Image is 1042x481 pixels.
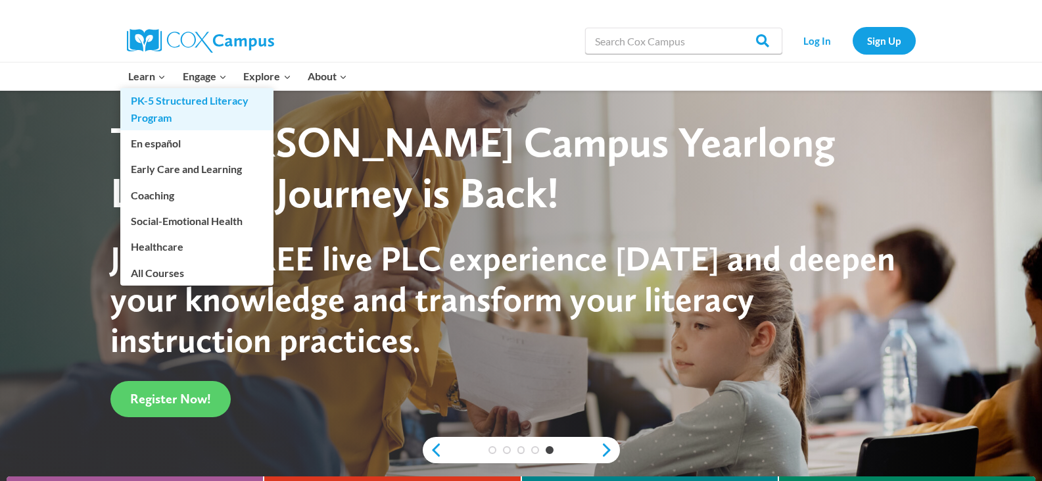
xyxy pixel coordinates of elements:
a: Healthcare [120,234,273,259]
a: next [600,442,620,458]
a: 4 [531,446,539,454]
a: Sign Up [853,27,916,54]
a: Log In [789,27,846,54]
a: All Courses [120,260,273,285]
nav: Primary Navigation [120,63,356,90]
a: Register Now! [110,381,231,417]
a: En español [120,131,273,156]
button: Child menu of About [299,63,356,90]
a: 2 [503,446,511,454]
a: 1 [488,446,496,454]
a: Social-Emotional Health [120,209,273,234]
a: Coaching [120,182,273,207]
nav: Secondary Navigation [789,27,916,54]
div: The [PERSON_NAME] Campus Yearlong Learning Journey is Back! [110,117,908,218]
button: Child menu of Learn [120,63,175,90]
img: Cox Campus [127,29,274,53]
a: Early Care and Learning [120,157,273,182]
div: content slider buttons [423,437,620,463]
input: Search Cox Campus [585,28,782,54]
button: Child menu of Explore [235,63,300,90]
a: 3 [517,446,525,454]
span: Register Now! [130,391,211,407]
a: previous [423,442,442,458]
span: Join this FREE live PLC experience [DATE] and deepen your knowledge and transform your literacy i... [110,238,895,361]
a: 5 [546,446,554,454]
button: Child menu of Engage [174,63,235,90]
a: PK-5 Structured Literacy Program [120,88,273,130]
